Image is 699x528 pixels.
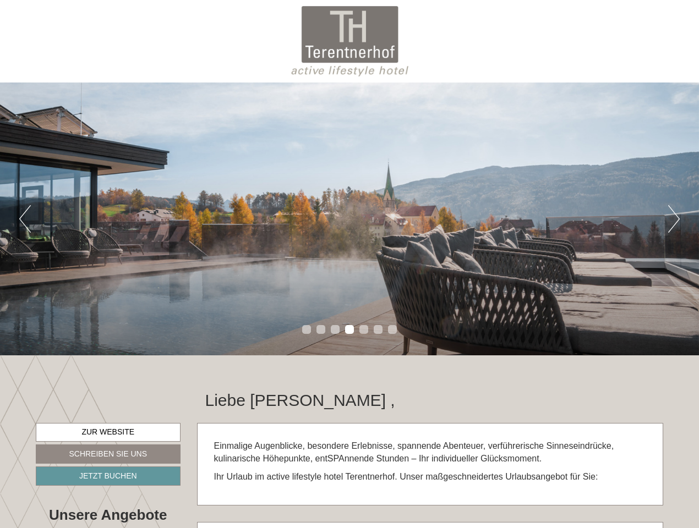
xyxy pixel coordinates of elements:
[19,205,31,233] button: Previous
[214,440,647,465] p: Einmalige Augenblicke, besondere Erlebnisse, spannende Abenteuer, verführerische Sinneseindrücke,...
[36,466,181,486] a: Jetzt buchen
[36,423,181,442] a: Zur Website
[205,391,395,409] h1: Liebe [PERSON_NAME] ,
[214,471,647,483] p: Ihr Urlaub im active lifestyle hotel Terentnerhof. Unser maßgeschneidertes Urlaubsangebot für Sie:
[668,205,680,233] button: Next
[36,505,181,525] div: Unsere Angebote
[36,444,181,464] a: Schreiben Sie uns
